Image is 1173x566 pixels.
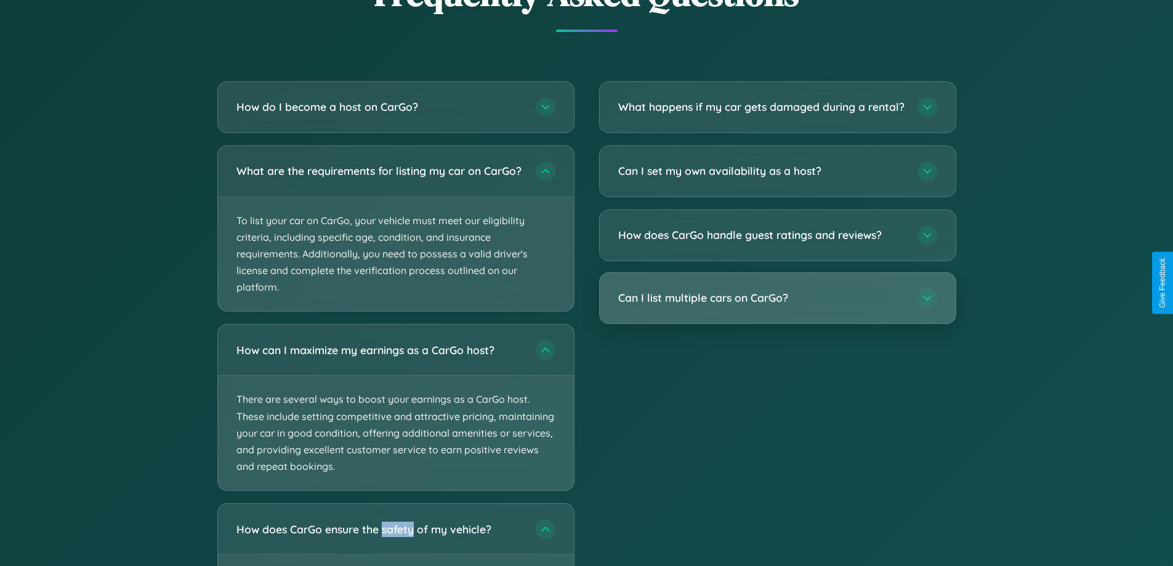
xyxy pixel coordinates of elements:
[1158,258,1167,308] div: Give Feedback
[618,290,905,305] h3: Can I list multiple cars on CarGo?
[618,99,905,115] h3: What happens if my car gets damaged during a rental?
[218,376,574,490] p: There are several ways to boost your earnings as a CarGo host. These include setting competitive ...
[618,227,905,243] h3: How does CarGo handle guest ratings and reviews?
[618,163,905,179] h3: Can I set my own availability as a host?
[236,99,523,115] h3: How do I become a host on CarGo?
[218,197,574,312] p: To list your car on CarGo, your vehicle must meet our eligibility criteria, including specific ag...
[236,163,523,179] h3: What are the requirements for listing my car on CarGo?
[236,342,523,358] h3: How can I maximize my earnings as a CarGo host?
[236,522,523,537] h3: How does CarGo ensure the safety of my vehicle?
